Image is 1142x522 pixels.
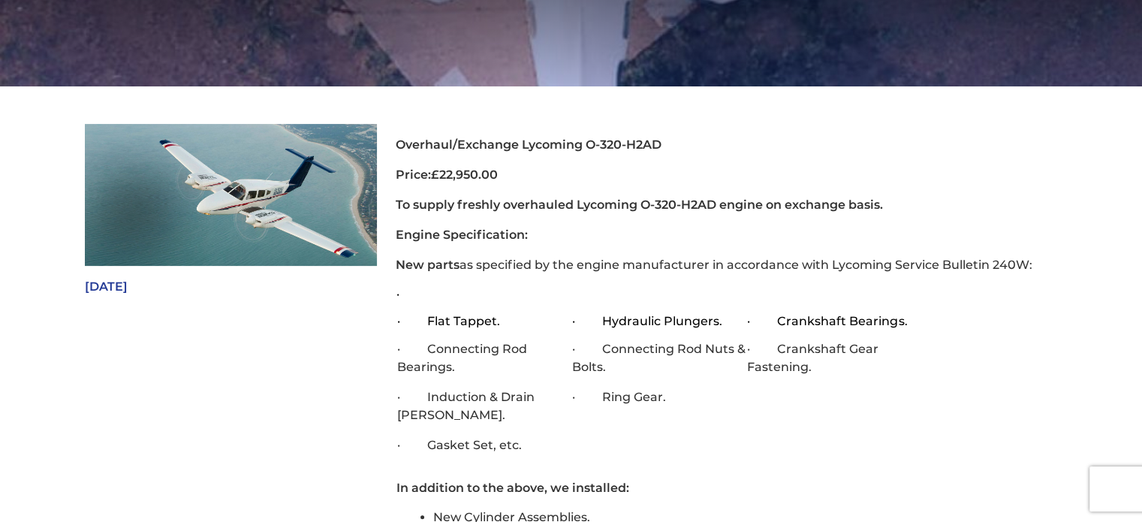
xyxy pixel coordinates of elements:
[396,313,571,467] td: · Flat Tappet.
[396,198,883,212] strong: To supply freshly overhauled Lycoming O-320-H2AD engine on exchange basis.
[397,340,571,376] p: · Connecting Rod Bearings.
[397,436,571,454] p: · Gasket Set, etc.
[396,256,1038,274] p: as specified by the engine manufacturer in accordance with Lycoming Service Bulletin 240W:
[396,167,431,182] strong: Price:
[396,481,629,495] strong: In addition to the above, we installed:
[397,388,571,424] p: · Induction & Drain [PERSON_NAME].
[746,313,919,467] td: · Crankshaft Bearings.
[85,279,128,294] b: [DATE]
[396,258,460,272] strong: New parts
[572,388,746,406] p: · Ring Gear.
[396,137,661,152] strong: Overhaul/Exchange Lycoming O-320-H2AD
[572,340,746,376] p: · Connecting Rod Nuts & Bolts.
[747,340,918,376] p: · Crankshaft Gear Fastening.
[571,313,746,467] td: · Hydraulic Plungers.
[431,167,498,182] strong: £22,950.00
[396,228,528,242] strong: Engine Specification:
[396,286,921,510] td: ·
